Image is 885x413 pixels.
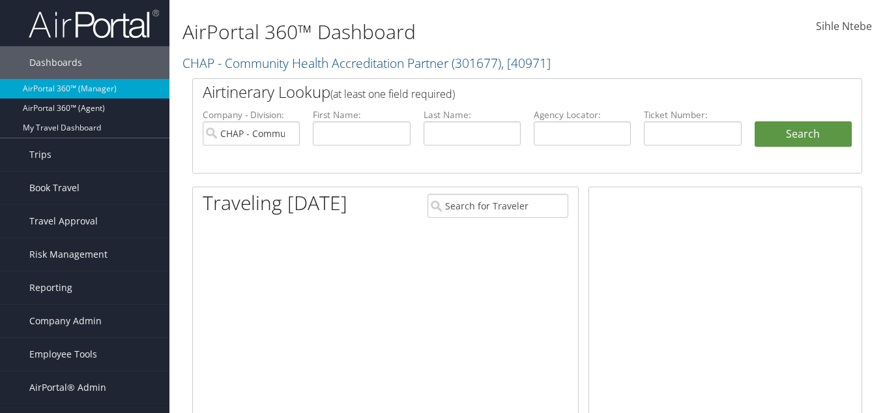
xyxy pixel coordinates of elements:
[29,205,98,237] span: Travel Approval
[182,54,551,72] a: CHAP - Community Health Accreditation Partner
[182,18,642,46] h1: AirPortal 360™ Dashboard
[203,81,796,103] h2: Airtinerary Lookup
[29,138,51,171] span: Trips
[29,8,159,39] img: airportal-logo.png
[203,189,347,217] h1: Traveling [DATE]
[816,19,872,33] span: Sihle Ntebe
[29,371,106,404] span: AirPortal® Admin
[203,108,300,121] label: Company - Division:
[330,87,455,101] span: (at least one field required)
[534,108,631,121] label: Agency Locator:
[755,121,852,147] button: Search
[644,108,741,121] label: Ticket Number:
[452,54,501,72] span: ( 301677 )
[29,238,108,271] span: Risk Management
[29,338,97,371] span: Employee Tools
[29,271,72,304] span: Reporting
[313,108,410,121] label: First Name:
[29,172,80,204] span: Book Travel
[428,194,568,218] input: Search for Traveler
[501,54,551,72] span: , [ 40971 ]
[29,305,102,337] span: Company Admin
[29,46,82,79] span: Dashboards
[424,108,521,121] label: Last Name:
[816,7,872,47] a: Sihle Ntebe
